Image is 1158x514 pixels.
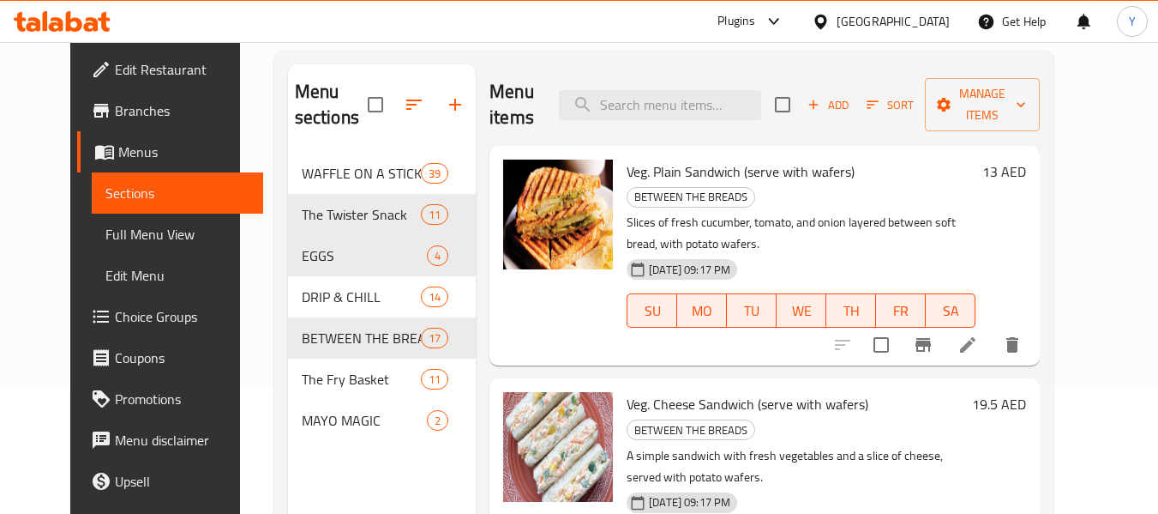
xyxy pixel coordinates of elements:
span: TU [734,299,770,324]
div: EGGS4 [288,235,476,276]
span: SU [634,299,670,324]
div: items [421,163,448,184]
span: Veg. Plain Sandwich (serve with wafers) [627,159,855,184]
a: Branches [77,90,264,131]
h2: Menu sections [295,79,368,130]
button: SA [926,293,975,328]
span: Edit Menu [105,265,250,286]
div: BETWEEN THE BREADS [627,187,755,208]
span: 2 [428,413,447,429]
div: BETWEEN THE BREADS17 [288,317,476,359]
a: Menu disclaimer [77,420,264,461]
button: SU [627,293,677,328]
span: Coupons [115,348,250,368]
a: Upsell [77,461,264,502]
span: BETWEEN THE BREADS [627,420,754,440]
span: Manage items [939,83,1026,126]
div: items [421,328,448,348]
span: 17 [422,330,447,347]
h6: 13 AED [982,160,1026,184]
button: TU [727,293,777,328]
a: Edit Restaurant [77,49,264,90]
button: Add [801,92,855,118]
div: items [421,204,448,225]
div: BETWEEN THE BREADS [627,420,755,440]
img: Veg. Plain Sandwich (serve with wafers) [503,160,613,269]
span: Add item [801,92,855,118]
span: Select all sections [357,87,393,123]
span: [DATE] 09:17 PM [642,494,737,511]
span: 11 [422,372,447,388]
div: items [421,369,448,390]
span: Select to update [863,327,899,363]
div: items [427,410,448,431]
span: Sort sections [393,84,435,125]
span: Full Menu View [105,224,250,245]
span: Menu disclaimer [115,430,250,451]
div: The Twister Snack11 [288,194,476,235]
button: TH [826,293,876,328]
a: Menus [77,131,264,172]
a: Promotions [77,378,264,420]
span: The Fry Basket [302,369,421,390]
h2: Menu items [489,79,538,130]
input: search [559,90,761,120]
a: Edit Menu [92,255,264,296]
a: Choice Groups [77,296,264,337]
button: Manage items [925,78,1040,131]
button: Branch-specific-item [903,324,944,366]
button: FR [876,293,926,328]
span: Upsell [115,471,250,492]
a: Full Menu View [92,214,264,255]
nav: Menu sections [288,146,476,448]
div: MAYO MAGIC2 [288,400,476,441]
span: Sections [105,183,250,203]
h6: 19.5 AED [972,392,1026,416]
span: Veg. Cheese Sandwich (serve with wafers) [627,391,868,417]
span: MAYO MAGIC [302,410,427,431]
span: Menus [118,142,250,162]
span: 39 [422,166,447,182]
span: 11 [422,207,447,223]
span: TH [833,299,869,324]
span: Sort items [855,92,925,118]
span: Sort [867,95,914,115]
span: SA [933,299,969,324]
p: A simple sandwich with fresh vegetables and a slice of cheese, served with potato wafers. [627,445,965,488]
button: Sort [862,92,918,118]
span: 4 [428,248,447,264]
div: Plugins [717,11,755,32]
span: BETWEEN THE BREADS [302,328,421,348]
span: Branches [115,100,250,121]
span: Y [1129,12,1136,31]
div: DRIP & CHILL14 [288,276,476,317]
a: Sections [92,172,264,214]
span: MO [684,299,720,324]
img: Veg. Cheese Sandwich (serve with wafers) [503,392,613,502]
span: The Twister Snack [302,204,421,225]
span: FR [883,299,919,324]
span: BETWEEN THE BREADS [627,187,754,207]
span: [DATE] 09:17 PM [642,262,737,278]
span: Add [805,95,851,115]
span: Choice Groups [115,306,250,327]
button: MO [677,293,727,328]
div: The Fry Basket11 [288,359,476,400]
button: delete [992,324,1033,366]
p: Slices of fresh cucumber, tomato, and onion layered between soft bread, with potato wafers. [627,212,975,255]
span: WAFFLE ON A STICK [302,163,421,184]
span: EGGS [302,245,427,266]
a: Coupons [77,337,264,378]
div: WAFFLE ON A STICK39 [288,153,476,194]
span: DRIP & CHILL [302,287,421,307]
span: WE [783,299,819,324]
div: [GEOGRAPHIC_DATA] [837,12,950,31]
span: Promotions [115,389,250,409]
span: 14 [422,289,447,305]
button: WE [777,293,826,328]
a: Edit menu item [957,335,978,355]
span: Edit Restaurant [115,59,250,80]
